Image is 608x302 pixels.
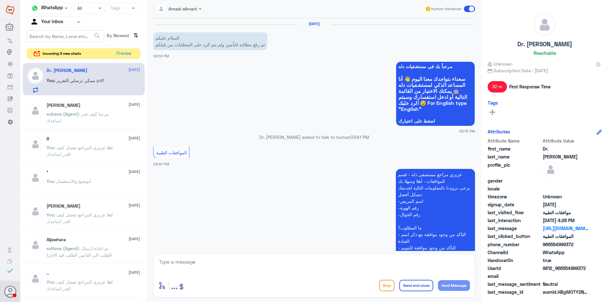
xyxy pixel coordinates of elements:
[30,3,40,13] img: whatsapp.png
[27,30,104,42] input: Search by Name, Local etc…
[488,225,541,232] span: last_message
[543,209,589,216] span: موافقات الطبية
[129,270,140,275] span: [DATE]
[431,6,462,12] span: Human Handover
[488,100,498,106] h6: Tags
[47,78,54,83] span: You
[488,81,507,93] span: 32 m
[488,162,541,176] span: profile_pic
[129,67,140,73] span: [DATE]
[543,233,589,240] span: الموافقات الطبية
[43,51,81,56] span: incoming 3 new chats
[543,153,589,160] span: Abdulrahman
[47,237,66,242] h5: Aljawhara
[129,202,140,208] span: [DATE]
[396,169,475,293] p: 16/8/2025, 3:41 PM
[156,150,187,155] span: الموافقات الطبية
[543,177,589,184] span: null
[488,61,512,67] span: Unknown
[47,279,54,285] span: You
[488,129,510,134] h6: Attributes
[459,128,475,134] span: 03:13 PM
[171,278,178,292] button: ...
[47,246,79,251] span: sultana (Agent)
[543,162,559,177] img: defaultAdmin.png
[398,76,472,112] span: سعداء بتواجدك معنا اليوم 👋 أنا المساعد الذكي لمستشفيات دله 🤖 يمكنك الاختيار من القائمة التالية أو...
[47,68,87,73] h5: Dr. Abdulrahman
[543,241,589,248] span: 966554999372
[488,209,541,216] span: last_visited_flow
[488,177,541,184] span: gender
[438,280,470,291] button: Send Message
[129,135,140,141] span: [DATE]
[509,83,551,90] span: First Response Time
[543,249,589,256] span: 2
[153,162,169,166] span: 03:41 PM
[543,145,589,152] span: Dr.
[47,246,112,258] span: : تم اعادة ارسال الطلب الى التامين الطلب قيد الاجرا
[93,31,101,41] button: search
[488,281,541,287] span: last_message_sentiment
[488,217,541,224] span: last_interaction
[488,67,602,74] span: Subscription Date : [DATE]
[47,111,109,123] span: : مرحبا كيف قدر اساعدك
[379,280,395,291] button: Drop
[543,289,589,295] span: wamid.HBgMOTY2NTU0OTk5MzcyFQIAEhgUNUU3NUI4MDI0MjM2QjVDNDEwNkMA
[488,201,541,208] span: signup_date
[350,134,369,140] span: 03:41 PM
[129,169,140,175] span: [DATE]
[399,280,433,291] button: Send and close
[488,257,541,264] span: HandoverOn
[47,145,54,150] span: You
[6,267,14,274] i: check
[543,273,589,280] span: null
[488,185,541,192] span: locale
[488,153,541,160] span: last_name
[47,212,113,224] span: : اهلا عزيزي المراجع تفضل كيف اقدر اساعدك
[153,134,475,140] p: Dr. [PERSON_NAME] asked to talk to human
[30,17,40,27] img: yourInbox.svg
[543,265,589,272] span: 9812_966554999372
[488,138,541,144] span: Attribute Name
[543,138,589,144] span: Attribute Value
[543,257,589,264] span: true
[47,103,80,108] h5: Ahmed
[47,145,113,157] span: : اهلا عزيزي المراجع تفضل كيف اقدر اساعدك
[398,64,472,69] span: مرحباً بك في مستشفيات دله
[47,170,48,175] h5: °
[28,68,43,84] img: defaultAdmin.png
[488,273,541,280] span: email
[517,41,572,48] h5: Dr. [PERSON_NAME]
[129,102,140,107] span: [DATE]
[543,217,589,224] span: 2025-08-16T13:28:12.685Z
[47,271,49,276] h5: ..
[488,265,541,272] span: UserId
[488,289,541,295] span: last_message_id
[93,32,101,40] span: search
[47,178,54,184] span: You
[488,233,541,240] span: last_clicked_button
[28,170,43,186] img: defaultAdmin.png
[488,241,541,248] span: phone_number
[543,225,589,232] a: [URL][DOMAIN_NAME]
[47,111,79,117] span: sultana (Agent)
[114,48,134,59] button: Preview
[153,54,169,58] span: 03:13 PM
[171,280,178,291] span: ...
[28,237,43,253] img: defaultAdmin.png
[54,178,91,184] span: : لتوضيح والاستفسار
[28,271,43,286] img: defaultAdmin.png
[398,119,472,124] span: اضغط على اختيارك
[47,212,54,217] span: You
[488,193,541,200] span: timezone
[543,185,589,192] span: null
[47,203,80,209] h5: Ahmad Mansi
[47,136,49,142] h5: R
[297,22,332,26] h6: [DATE]
[54,78,104,83] span: : ممكن ترسلي التقرير pdf
[110,4,121,13] div: Tags
[133,30,138,41] i: ⇅
[488,145,541,152] span: first_name
[488,249,541,256] span: ChannelId
[6,5,14,15] img: Widebot Logo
